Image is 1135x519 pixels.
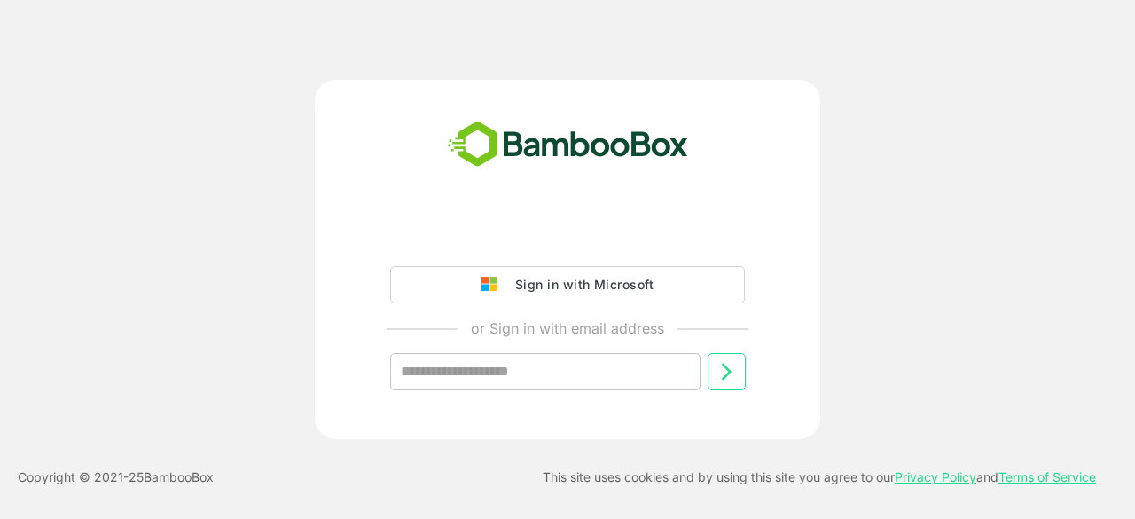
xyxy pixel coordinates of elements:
button: Sign in with Microsoft [390,266,745,303]
p: or Sign in with email address [471,318,664,339]
div: Sign in with Microsoft [506,273,654,296]
p: Copyright © 2021- 25 BambooBox [18,467,214,488]
img: google [481,277,506,293]
a: Terms of Service [998,469,1096,484]
img: bamboobox [438,115,698,174]
p: This site uses cookies and by using this site you agree to our and [543,467,1096,488]
a: Privacy Policy [895,469,976,484]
